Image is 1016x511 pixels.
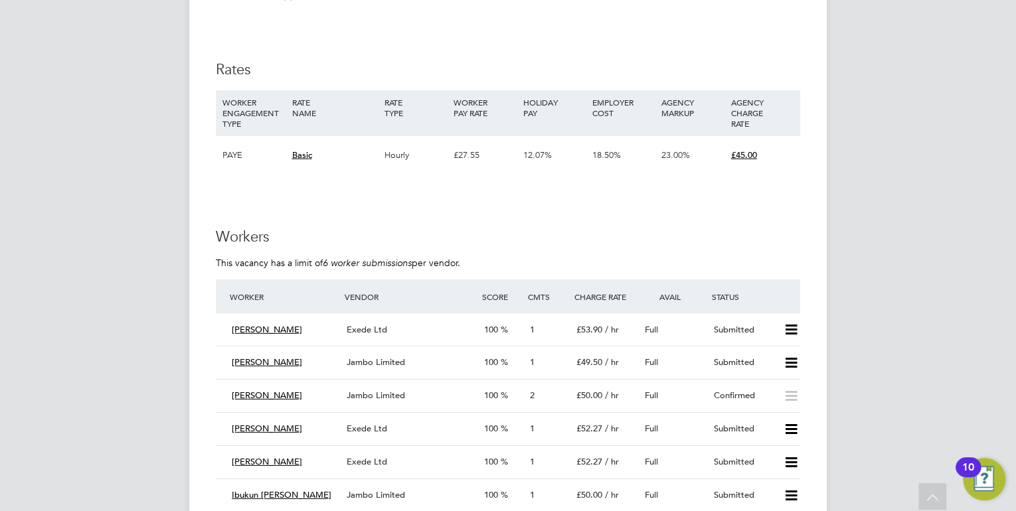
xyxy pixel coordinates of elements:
[709,352,778,374] div: Submitted
[484,390,498,401] span: 100
[639,285,709,309] div: Avail
[576,324,602,335] span: £53.90
[604,423,618,434] span: / hr
[731,149,757,161] span: £45.00
[645,324,658,335] span: Full
[226,285,341,309] div: Worker
[523,149,551,161] span: 12.07%
[709,484,778,506] div: Submitted
[347,489,405,500] span: Jambo Limited
[530,489,535,500] span: 1
[709,285,800,309] div: Status
[484,356,498,368] span: 100
[963,458,1005,500] button: Open Resource Center, 10 new notifications
[576,456,602,467] span: £52.27
[347,324,387,335] span: Exede Ltd
[570,285,639,309] div: Charge Rate
[450,90,519,125] div: WORKER PAY RATE
[530,456,535,467] span: 1
[589,90,658,125] div: EMPLOYER COST
[232,423,302,434] span: [PERSON_NAME]
[232,456,302,467] span: [PERSON_NAME]
[347,456,387,467] span: Exede Ltd
[576,390,602,401] span: £50.00
[450,136,519,175] div: £27.55
[604,324,618,335] span: / hr
[645,356,658,368] span: Full
[661,149,690,161] span: 23.00%
[347,356,405,368] span: Jambo Limited
[645,456,658,467] span: Full
[479,285,525,309] div: Score
[288,90,381,125] div: RATE NAME
[347,423,387,434] span: Exede Ltd
[530,356,535,368] span: 1
[232,324,302,335] span: [PERSON_NAME]
[576,423,602,434] span: £52.27
[381,90,450,125] div: RATE TYPE
[709,385,778,407] div: Confirmed
[216,257,800,269] p: This vacancy has a limit of per vendor.
[232,390,302,401] span: [PERSON_NAME]
[219,90,288,135] div: WORKER ENGAGEMENT TYPE
[962,467,974,484] div: 10
[709,418,778,440] div: Submitted
[604,489,618,500] span: / hr
[484,489,498,500] span: 100
[530,390,535,401] span: 2
[576,356,602,368] span: £49.50
[604,356,618,368] span: / hr
[347,390,405,401] span: Jambo Limited
[645,390,658,401] span: Full
[519,90,588,125] div: HOLIDAY PAY
[576,489,602,500] span: £50.00
[592,149,621,161] span: 18.50%
[381,136,450,175] div: Hourly
[216,228,800,247] h3: Workers
[341,285,479,309] div: Vendor
[604,456,618,467] span: / hr
[530,324,535,335] span: 1
[658,90,727,125] div: AGENCY MARKUP
[530,423,535,434] span: 1
[645,423,658,434] span: Full
[645,489,658,500] span: Full
[604,390,618,401] span: / hr
[728,90,797,135] div: AGENCY CHARGE RATE
[216,60,800,80] h3: Rates
[232,356,302,368] span: [PERSON_NAME]
[709,319,778,341] div: Submitted
[292,149,311,161] span: Basic
[484,456,498,467] span: 100
[232,489,331,500] span: Ibukun [PERSON_NAME]
[219,136,288,175] div: PAYE
[323,257,412,269] em: 6 worker submissions
[525,285,570,309] div: Cmts
[484,324,498,335] span: 100
[709,451,778,473] div: Submitted
[484,423,498,434] span: 100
